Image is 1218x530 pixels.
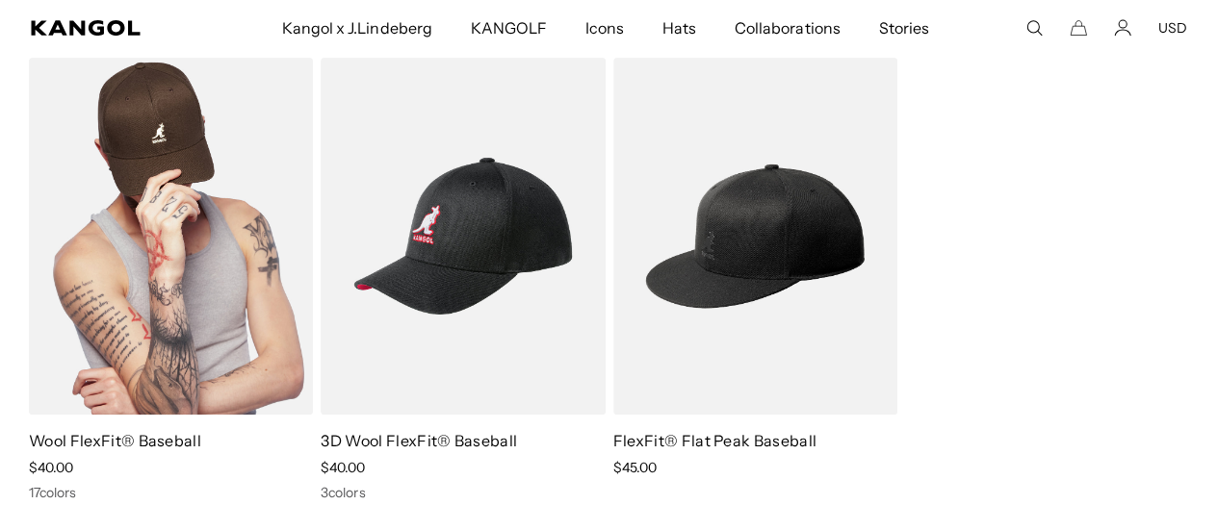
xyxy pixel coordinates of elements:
[29,431,201,450] a: Wool FlexFit® Baseball
[1114,19,1131,37] a: Account
[321,459,365,476] span: $40.00
[1025,19,1043,37] summary: Search here
[321,58,605,415] img: 3D Wool FlexFit® Baseball
[321,431,517,450] a: 3D Wool FlexFit® Baseball
[29,58,313,415] img: Wool FlexFit® Baseball
[1158,19,1187,37] button: USD
[29,484,313,501] div: 17 colors
[613,459,657,476] span: $45.00
[613,431,817,450] a: FlexFit® Flat Peak Baseball
[31,20,186,36] a: Kangol
[1070,19,1087,37] button: Cart
[321,484,605,501] div: 3 colors
[613,58,897,415] img: FlexFit® Flat Peak Baseball
[29,459,73,476] span: $40.00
